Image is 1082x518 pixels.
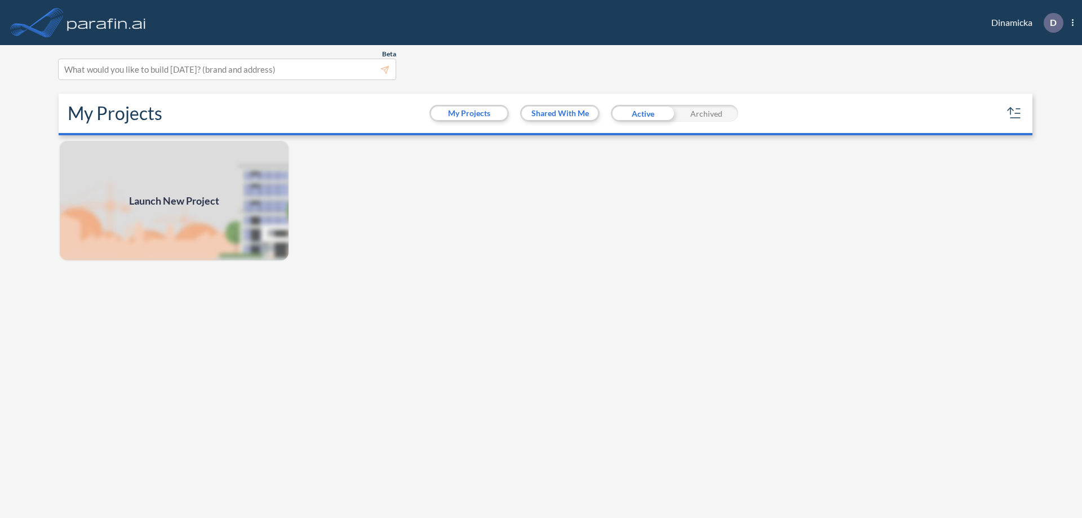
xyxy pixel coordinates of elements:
[59,140,290,262] a: Launch New Project
[675,105,738,122] div: Archived
[68,103,162,124] h2: My Projects
[1050,17,1057,28] p: D
[382,50,396,59] span: Beta
[522,107,598,120] button: Shared With Me
[974,13,1074,33] div: Dinamicka
[65,11,148,34] img: logo
[59,140,290,262] img: add
[431,107,507,120] button: My Projects
[611,105,675,122] div: Active
[1005,104,1023,122] button: sort
[129,193,219,209] span: Launch New Project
